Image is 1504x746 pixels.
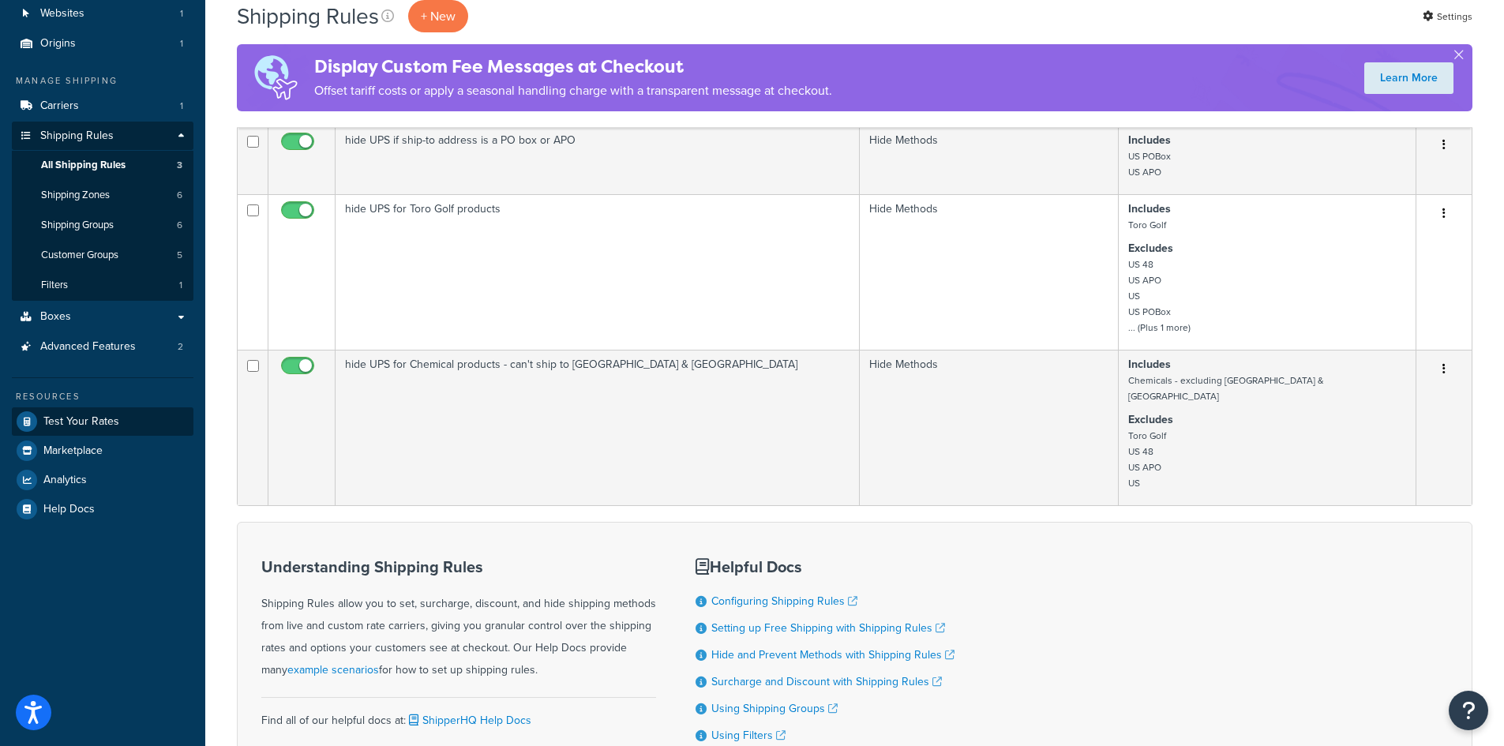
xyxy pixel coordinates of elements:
[12,466,193,494] a: Analytics
[12,122,193,302] li: Shipping Rules
[1128,149,1171,179] small: US POBox US APO
[177,159,182,172] span: 3
[12,211,193,240] li: Shipping Groups
[711,593,857,609] a: Configuring Shipping Rules
[406,712,531,729] a: ShipperHQ Help Docs
[12,302,193,332] a: Boxes
[12,390,193,403] div: Resources
[1128,240,1173,257] strong: Excludes
[696,558,955,575] h3: Helpful Docs
[180,99,183,113] span: 1
[1128,356,1171,373] strong: Includes
[1423,6,1472,28] a: Settings
[12,29,193,58] li: Origins
[43,503,95,516] span: Help Docs
[1128,373,1324,403] small: Chemicals - excluding [GEOGRAPHIC_DATA] & [GEOGRAPHIC_DATA]
[12,271,193,300] a: Filters 1
[336,126,860,194] td: hide UPS if ship-to address is a PO box or APO
[711,727,786,744] a: Using Filters
[336,194,860,350] td: hide UPS for Toro Golf products
[40,340,136,354] span: Advanced Features
[12,122,193,151] a: Shipping Rules
[711,647,955,663] a: Hide and Prevent Methods with Shipping Rules
[178,340,183,354] span: 2
[237,1,379,32] h1: Shipping Rules
[12,495,193,523] a: Help Docs
[860,350,1119,505] td: Hide Methods
[177,249,182,262] span: 5
[12,211,193,240] a: Shipping Groups 6
[12,181,193,210] a: Shipping Zones 6
[43,444,103,458] span: Marketplace
[40,37,76,51] span: Origins
[12,74,193,88] div: Manage Shipping
[261,558,656,575] h3: Understanding Shipping Rules
[12,241,193,270] li: Customer Groups
[179,279,182,292] span: 1
[860,194,1119,350] td: Hide Methods
[336,350,860,505] td: hide UPS for Chemical products - can't ship to [GEOGRAPHIC_DATA] & [GEOGRAPHIC_DATA]
[12,332,193,362] a: Advanced Features 2
[40,99,79,113] span: Carriers
[1128,201,1171,217] strong: Includes
[314,54,832,80] h4: Display Custom Fee Messages at Checkout
[41,219,114,232] span: Shipping Groups
[314,80,832,102] p: Offset tariff costs or apply a seasonal handling charge with a transparent message at checkout.
[1128,411,1173,428] strong: Excludes
[12,437,193,465] a: Marketplace
[12,92,193,121] a: Carriers 1
[43,474,87,487] span: Analytics
[711,700,838,717] a: Using Shipping Groups
[1128,429,1166,490] small: Toro Golf US 48 US APO US
[41,249,118,262] span: Customer Groups
[40,310,71,324] span: Boxes
[287,662,379,678] a: example scenarios
[12,407,193,436] a: Test Your Rates
[12,332,193,362] li: Advanced Features
[261,697,656,732] div: Find all of our helpful docs at:
[12,241,193,270] a: Customer Groups 5
[711,620,945,636] a: Setting up Free Shipping with Shipping Rules
[1128,257,1191,335] small: US 48 US APO US US POBox ... (Plus 1 more)
[180,37,183,51] span: 1
[12,151,193,180] li: All Shipping Rules
[12,181,193,210] li: Shipping Zones
[237,44,314,111] img: duties-banner-06bc72dcb5fe05cb3f9472aba00be2ae8eb53ab6f0d8bb03d382ba314ac3c341.png
[1364,62,1453,94] a: Learn More
[860,126,1119,194] td: Hide Methods
[1449,691,1488,730] button: Open Resource Center
[1128,132,1171,148] strong: Includes
[41,279,68,292] span: Filters
[261,558,656,681] div: Shipping Rules allow you to set, surcharge, discount, and hide shipping methods from live and cus...
[12,92,193,121] li: Carriers
[177,219,182,232] span: 6
[177,189,182,202] span: 6
[41,159,126,172] span: All Shipping Rules
[711,673,942,690] a: Surcharge and Discount with Shipping Rules
[43,415,119,429] span: Test Your Rates
[12,29,193,58] a: Origins 1
[1128,218,1166,232] small: Toro Golf
[180,7,183,21] span: 1
[40,7,84,21] span: Websites
[40,129,114,143] span: Shipping Rules
[12,271,193,300] li: Filters
[12,151,193,180] a: All Shipping Rules 3
[41,189,110,202] span: Shipping Zones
